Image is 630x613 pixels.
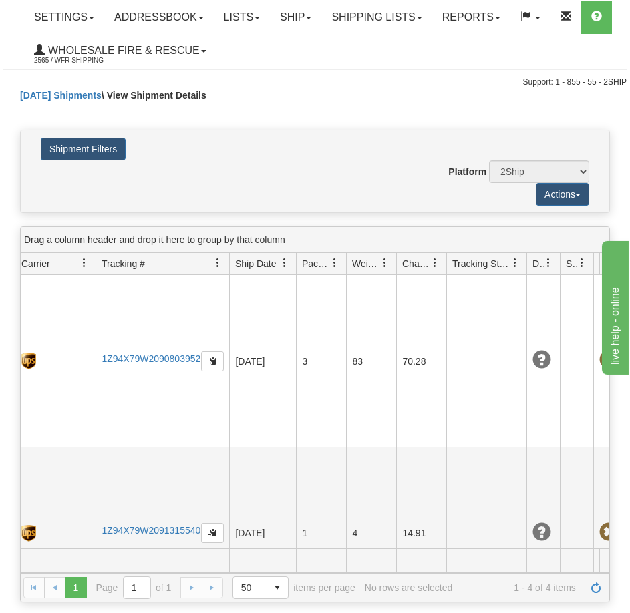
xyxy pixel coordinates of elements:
[24,34,216,67] a: WHOLESALE FIRE & RESCUE 2565 / WFR Shipping
[267,577,288,598] span: select
[424,252,446,274] a: Charge filter column settings
[102,353,200,364] a: 1Z94X79W2090803952
[302,257,330,270] span: Packages
[532,351,551,369] span: Unknown
[232,576,355,599] span: items per page
[65,577,86,598] span: Page 1
[102,257,145,270] span: Tracking #
[21,227,609,253] div: grid grouping header
[566,257,577,270] span: Shipment Issues
[235,257,276,270] span: Ship Date
[585,577,607,598] a: Refresh
[273,252,296,274] a: Ship Date filter column settings
[599,523,618,542] span: Pickup Not Assigned
[201,523,224,543] button: Copy to clipboard
[20,90,102,101] a: [DATE] Shipments
[96,576,172,599] span: Page of 1
[532,523,551,542] span: Unknown
[206,252,229,274] a: Tracking # filter column settings
[3,77,627,88] div: Support: 1 - 855 - 55 - 2SHIP
[365,582,453,593] div: No rows are selected
[537,252,560,274] a: Delivery Status filter column settings
[321,1,432,34] a: Shipping lists
[232,576,289,599] span: Page sizes drop down
[396,275,446,447] td: 70.28
[73,252,96,274] a: Carrier filter column settings
[241,581,259,594] span: 50
[571,252,593,274] a: Shipment Issues filter column settings
[432,1,510,34] a: Reports
[21,353,35,369] img: 8 - UPS
[45,45,200,56] span: WHOLESALE FIRE & RESCUE
[10,8,124,24] div: live help - online
[373,252,396,274] a: Weight filter column settings
[102,525,200,536] a: 1Z94X79W2091315540
[462,582,576,593] span: 1 - 4 of 4 items
[21,257,50,270] span: Carrier
[41,138,126,160] button: Shipment Filters
[448,165,486,178] label: Platform
[402,257,430,270] span: Charge
[34,54,134,67] span: 2565 / WFR Shipping
[214,1,270,34] a: Lists
[599,238,629,375] iframe: chat widget
[352,257,380,270] span: Weight
[532,257,544,270] span: Delivery Status
[124,577,150,598] input: Page 1
[504,252,526,274] a: Tracking Status filter column settings
[536,183,589,206] button: Actions
[229,275,296,447] td: [DATE]
[201,351,224,371] button: Copy to clipboard
[270,1,321,34] a: Ship
[452,257,510,270] span: Tracking Status
[24,1,104,34] a: Settings
[323,252,346,274] a: Packages filter column settings
[21,525,35,542] img: 8 - UPS
[104,1,214,34] a: Addressbook
[296,275,346,447] td: 3
[346,275,396,447] td: 83
[102,90,206,101] span: \ View Shipment Details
